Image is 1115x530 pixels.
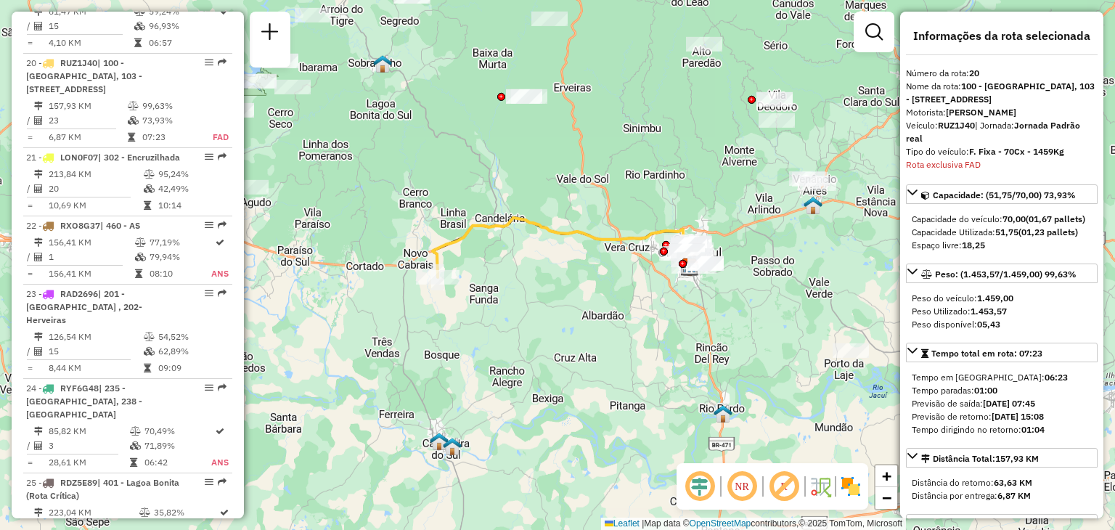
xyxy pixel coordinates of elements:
td: 223,04 KM [48,505,139,520]
i: % de utilização da cubagem [135,253,146,261]
td: = [26,198,33,213]
i: % de utilização do peso [135,238,146,247]
i: % de utilização do peso [144,170,155,179]
td: 09:09 [158,361,226,375]
div: Número da rota: [906,67,1098,80]
i: % de utilização do peso [134,7,145,16]
div: Tempo paradas: [912,384,1092,397]
td: / [26,439,33,453]
div: Distância Total: [921,452,1039,465]
td: / [26,344,33,359]
img: Sobradinho [373,54,392,73]
div: Tempo dirigindo no retorno: [912,423,1092,436]
span: LON0F07 [60,152,98,163]
strong: 05,43 [977,319,1000,330]
span: 22 - [26,220,140,231]
em: Opções [205,152,213,161]
div: Capacidade Utilizada: [912,226,1092,239]
span: RAD2696 [60,288,98,299]
i: Distância Total [34,508,43,517]
td: / [26,250,33,264]
td: 157,93 KM [48,99,127,113]
div: Tempo total em rota: 07:23 [906,365,1098,442]
span: Capacidade: (51,75/70,00) 73,93% [933,189,1076,200]
i: Tempo total em rota [130,458,137,467]
td: 4,10 KM [48,36,134,50]
i: % de utilização da cubagem [134,22,145,30]
a: Capacidade: (51,75/70,00) 73,93% [906,184,1098,204]
div: Distância do retorno: [912,476,1092,489]
td: 23 [48,113,127,128]
em: Opções [205,478,213,486]
div: Atividade não roteirizada - CASSIOIVANG@HOTMAIL. [669,244,705,258]
div: Atividade não roteirizada - LIDIANE MARTINS [800,176,836,191]
strong: 1.459,00 [977,293,1013,303]
td: = [26,36,33,50]
td: / [26,182,33,196]
em: Opções [205,221,213,229]
div: Atividade não roteirizada - ASSOCIACAO ESP RECRE [759,113,795,128]
div: Atividade não roteirizada - ADONILDO INGLUT DA S [833,343,869,358]
em: Rota exportada [218,383,226,392]
div: Atividade não roteirizada - CANCHA DE BOCHA OLIV [274,80,311,94]
div: Rota exclusiva FAD [906,158,1098,171]
div: Atividade não roteirizada - IVANA SCHUCH - MINIM [756,92,793,107]
span: Peso do veículo: [912,293,1013,303]
td: 70,49% [144,424,211,439]
div: Atividade não roteirizada - PAULO ROBERTO DUPOND [687,256,724,271]
div: Peso: (1.453,57/1.459,00) 99,63% [906,286,1098,337]
img: Fluxo de ruas [809,475,832,498]
a: Peso: (1.453,57/1.459,00) 99,63% [906,264,1098,283]
span: + [882,467,891,485]
div: Tempo em [GEOGRAPHIC_DATA]: [912,371,1092,384]
td: 6,87 KM [48,130,127,144]
div: Tipo do veículo: [906,145,1098,158]
span: | 401 - Lagoa Bonita (Rota Crítica) [26,477,179,501]
div: Atividade não roteirizada - VIANEI JOSE GIACOMEL [262,54,298,68]
span: 23 - [26,288,142,325]
span: Ocultar deslocamento [682,469,717,504]
i: Total de Atividades [34,253,43,261]
span: Exibir rótulo [767,469,801,504]
strong: (01,67 pallets) [1026,213,1085,224]
strong: 06:23 [1045,372,1068,383]
i: % de utilização do peso [128,102,139,110]
i: Rota otimizada [220,7,229,16]
td: 96,93% [148,19,218,33]
td: 1 [48,250,134,264]
strong: 100 - [GEOGRAPHIC_DATA], 103 - [STREET_ADDRESS] [906,81,1095,105]
td: 3 [48,439,129,453]
td: ANS [211,455,229,470]
i: % de utilização da cubagem [130,441,141,450]
div: Atividade não roteirizada - MAIRA MUNDT [240,74,277,89]
td: 10:14 [158,198,226,213]
td: 62,89% [158,344,226,359]
span: Peso: (1.453,57/1.459,00) 99,63% [935,269,1077,280]
td: 85,82 KM [48,424,129,439]
div: Distância por entrega: [912,489,1092,502]
div: Atividade não roteirizada - MEGA LANCHE [686,37,722,52]
i: Distância Total [34,238,43,247]
em: Rota exportada [218,289,226,298]
strong: RUZ1J40 [938,120,975,131]
div: Capacidade: (51,75/70,00) 73,93% [906,207,1098,258]
div: Map data © contributors,© 2025 TomTom, Microsoft [601,518,906,530]
span: Tempo total em rota: 07:23 [931,348,1042,359]
td: 06:57 [148,36,218,50]
strong: 01:04 [1021,424,1045,435]
span: | Jornada: [906,120,1080,144]
div: Nome da rota: [906,80,1098,106]
td: 10,69 KM [48,198,143,213]
span: Ocultar NR [724,469,759,504]
a: Nova sessão e pesquisa [256,17,285,50]
strong: [DATE] 07:45 [983,398,1035,409]
div: Atividade não roteirizada - SCHUCH BEB'S [792,172,828,187]
i: Distância Total [34,170,43,179]
td: 15 [48,19,134,33]
i: Distância Total [34,7,43,16]
a: Leaflet [605,518,640,529]
span: 25 - [26,477,179,501]
strong: [DATE] 15:08 [992,411,1044,422]
img: FAD Santa Cruz do Sul- Cachoeira [443,437,462,456]
strong: 01:00 [974,385,997,396]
